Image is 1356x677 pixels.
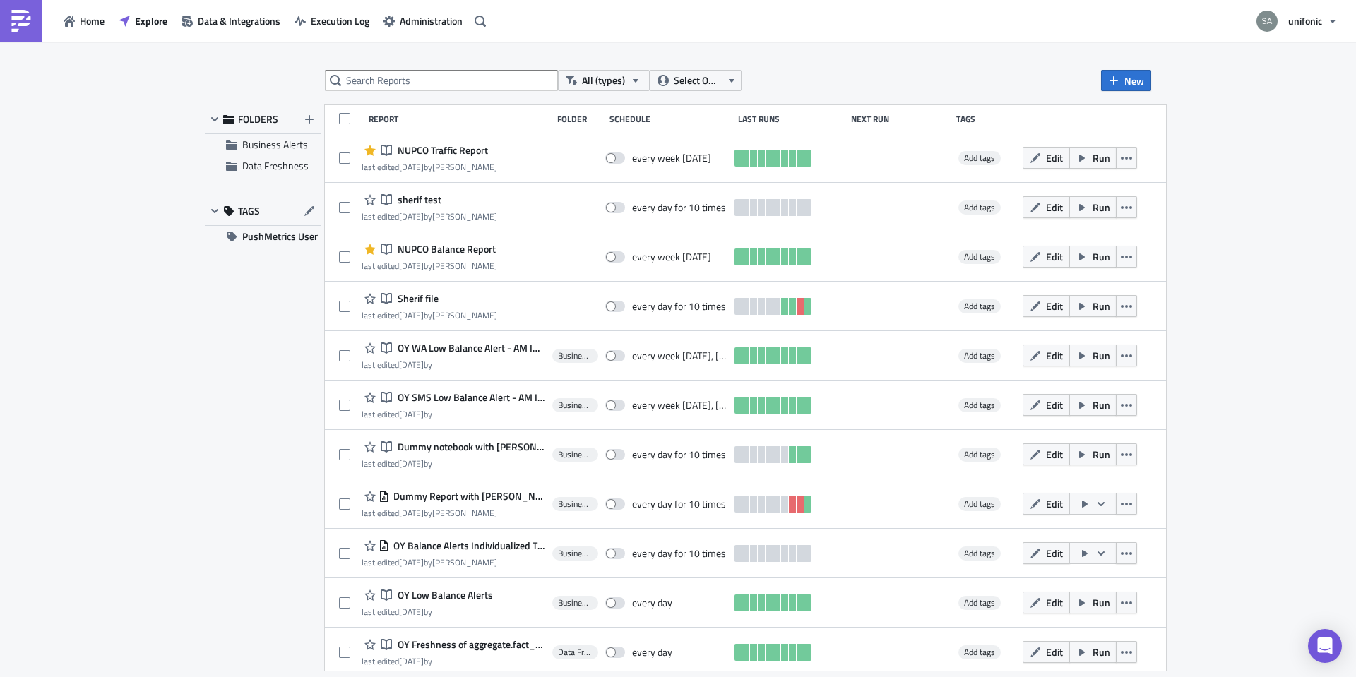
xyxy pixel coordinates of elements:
[1023,443,1070,465] button: Edit
[394,144,488,157] span: NUPCO Traffic Report
[369,114,550,124] div: Report
[956,114,1017,124] div: Tags
[958,349,1001,363] span: Add tags
[1069,246,1117,268] button: Run
[1069,345,1117,366] button: Run
[376,10,470,32] a: Administration
[964,596,995,609] span: Add tags
[1069,295,1117,317] button: Run
[958,250,1001,264] span: Add tags
[399,654,424,668] time: 2024-09-09T07:02:33Z
[632,547,726,560] div: every day for 10 times
[851,114,949,124] div: Next Run
[362,260,497,271] div: last edited by [PERSON_NAME]
[198,13,280,28] span: Data & Integrations
[964,448,995,461] span: Add tags
[1069,196,1117,218] button: Run
[1023,246,1070,268] button: Edit
[399,506,424,520] time: 2025-09-01T13:22:29Z
[1093,397,1110,412] span: Run
[1093,447,1110,462] span: Run
[958,299,1001,313] span: Add tags
[112,10,174,32] a: Explore
[174,10,287,32] button: Data & Integrations
[394,441,545,453] span: Dummy notebook with Julian 2024-09-02
[399,358,424,371] time: 2024-09-29T11:42:49Z
[1093,595,1110,610] span: Run
[399,457,424,470] time: 2024-09-03T05:14:04Z
[964,546,995,560] span: Add tags
[1046,249,1063,264] span: Edit
[394,638,545,651] span: OY Freshness of aggregate.fact_sms_consumption_aggregate
[1046,645,1063,659] span: Edit
[1069,394,1117,416] button: Run
[632,597,672,609] div: every day
[964,645,995,659] span: Add tags
[1248,6,1345,37] button: unifonic
[582,73,625,88] span: All (types)
[1069,147,1117,169] button: Run
[632,349,727,362] div: every week on Monday, Thursday for 10 times
[1069,641,1117,663] button: Run
[1023,147,1070,169] button: Edit
[609,114,730,124] div: Schedule
[390,490,545,503] span: Dummy Report with Julian
[632,251,711,263] div: every week on Sunday
[135,13,167,28] span: Explore
[1101,70,1151,91] button: New
[238,113,278,126] span: FOLDERS
[632,448,726,461] div: every day for 10 times
[399,259,424,272] time: 2025-09-11T08:27:32Z
[558,350,593,361] span: Business Alerts
[242,226,318,247] span: PushMetrics User
[1023,345,1070,366] button: Edit
[958,151,1001,165] span: Add tags
[394,391,545,404] span: OY SMS Low Balance Alert - AM Individualized
[287,10,376,32] button: Execution Log
[400,13,463,28] span: Administration
[362,162,497,172] div: last edited by [PERSON_NAME]
[362,409,545,419] div: last edited by
[558,400,593,411] span: Business Alerts
[1069,592,1117,613] button: Run
[10,10,32,32] img: PushMetrics
[632,646,672,659] div: every day
[1124,73,1144,88] span: New
[311,13,369,28] span: Execution Log
[738,114,844,124] div: Last Runs
[557,114,602,124] div: Folder
[1046,397,1063,412] span: Edit
[1046,496,1063,511] span: Edit
[632,399,727,412] div: every week on Monday, Thursday
[558,498,593,510] span: Business Alerts
[1023,542,1070,564] button: Edit
[1023,641,1070,663] button: Edit
[558,597,593,609] span: Business Alerts
[1046,348,1063,363] span: Edit
[964,200,995,214] span: Add tags
[399,407,424,421] time: 2024-09-29T11:30:30Z
[558,647,593,658] span: Data Freshness
[394,589,493,601] span: OY Low Balance Alerts
[362,557,545,568] div: last edited by [PERSON_NAME]
[964,151,995,164] span: Add tags
[1288,13,1322,28] span: unifonic
[1023,592,1070,613] button: Edit
[362,359,545,370] div: last edited by
[399,556,424,569] time: 2025-09-01T13:23:10Z
[390,539,545,552] span: OY Balance Alerts Individualized TEST
[1093,150,1110,165] span: Run
[964,250,995,263] span: Add tags
[238,205,260,217] span: TAGS
[632,201,726,214] div: every day for 10 times
[1093,299,1110,313] span: Run
[1046,200,1063,215] span: Edit
[242,158,309,173] span: Data Freshness
[958,546,1001,561] span: Add tags
[558,548,593,559] span: Business Alerts
[674,73,721,88] span: Select Owner
[394,243,496,256] span: NUPCO Balance Report
[1308,629,1342,663] div: Open Intercom Messenger
[205,226,321,247] button: PushMetrics User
